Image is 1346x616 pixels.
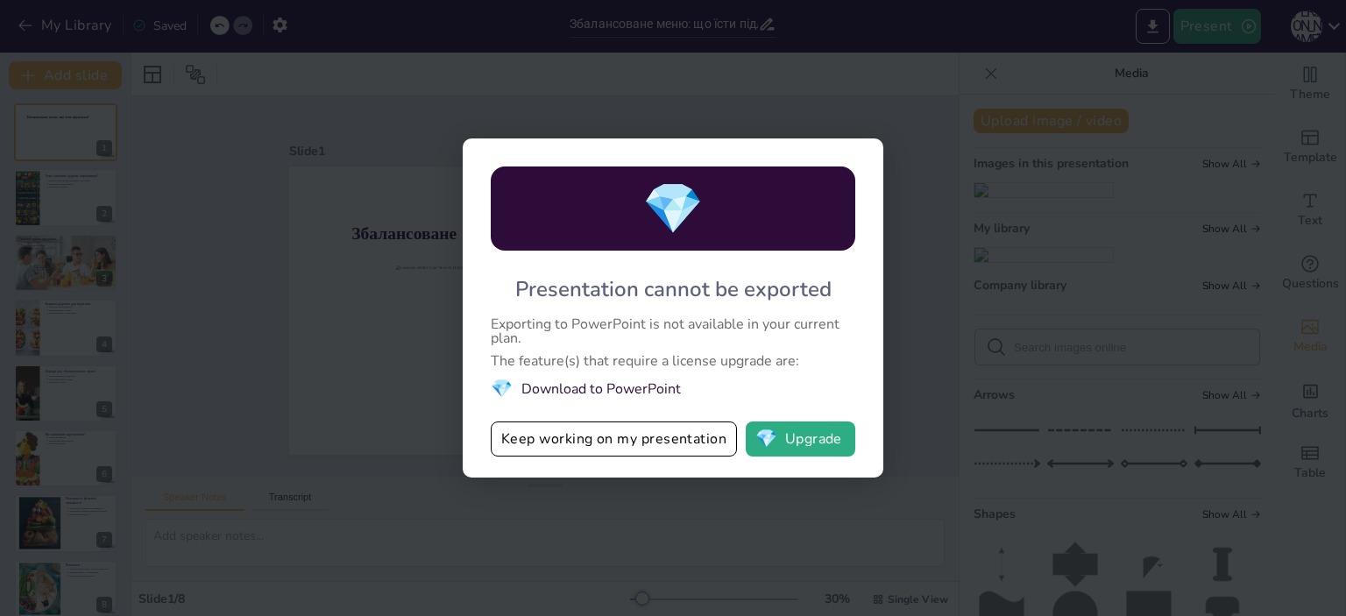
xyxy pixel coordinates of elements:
[491,377,855,400] li: Download to PowerPoint
[491,421,737,457] button: Keep working on my presentation
[755,430,777,448] span: diamond
[642,175,704,243] span: diamond
[746,421,855,457] button: diamondUpgrade
[491,354,855,368] div: The feature(s) that require a license upgrade are:
[491,377,513,400] span: diamond
[515,275,832,303] div: Presentation cannot be exported
[491,317,855,345] div: Exporting to PowerPoint is not available in your current plan.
